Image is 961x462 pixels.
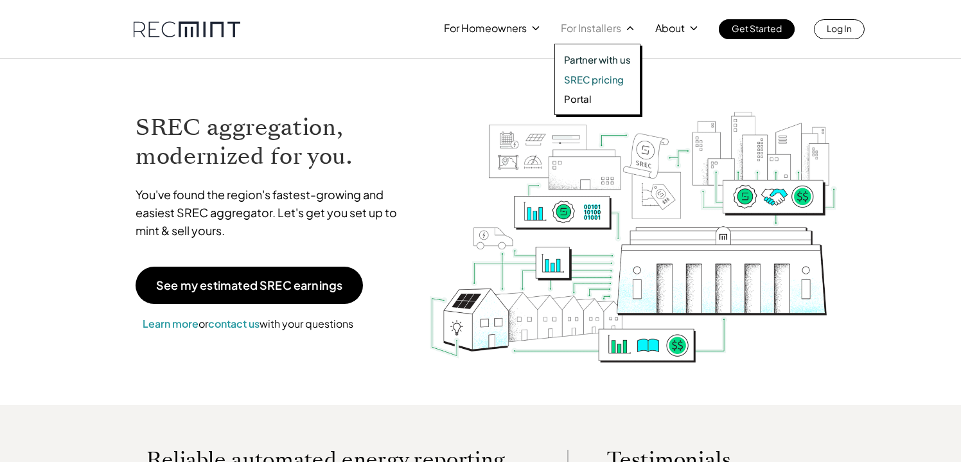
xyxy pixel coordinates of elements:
[814,19,865,39] a: Log In
[136,267,363,304] a: See my estimated SREC earnings
[208,317,260,330] a: contact us
[564,73,631,86] a: SREC pricing
[655,19,685,37] p: About
[156,280,342,291] p: See my estimated SREC earnings
[732,19,782,37] p: Get Started
[564,73,624,86] p: SREC pricing
[564,93,592,105] p: Portal
[143,317,198,330] a: Learn more
[428,78,838,366] img: RECmint value cycle
[719,19,795,39] a: Get Started
[561,19,621,37] p: For Installers
[564,93,631,105] a: Portal
[444,19,527,37] p: For Homeowners
[136,186,409,240] p: You've found the region's fastest-growing and easiest SREC aggregator. Let's get you set up to mi...
[136,315,360,332] p: or with your questions
[827,19,852,37] p: Log In
[564,53,631,66] a: Partner with us
[136,113,409,171] h1: SREC aggregation, modernized for you.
